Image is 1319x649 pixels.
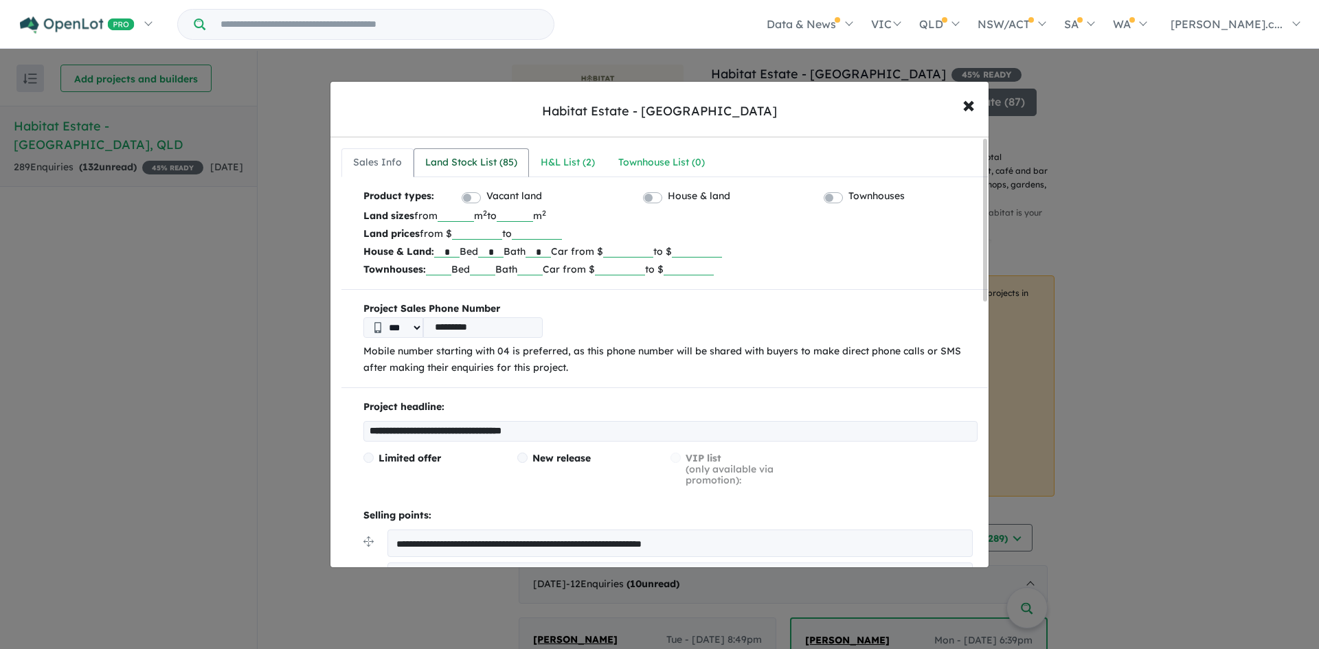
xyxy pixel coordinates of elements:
b: Project Sales Phone Number [363,301,978,317]
b: Product types: [363,188,434,207]
p: Project headline: [363,399,978,415]
b: Land sizes [363,209,414,222]
img: Phone icon [374,322,381,333]
div: Habitat Estate - [GEOGRAPHIC_DATA] [542,102,777,120]
img: Openlot PRO Logo White [20,16,135,34]
span: × [962,89,975,119]
p: from m to m [363,207,978,225]
sup: 2 [542,208,546,218]
div: H&L List ( 2 ) [541,155,595,171]
b: House & Land: [363,245,434,258]
p: from $ to [363,225,978,242]
label: House & land [668,188,730,205]
div: Land Stock List ( 85 ) [425,155,517,171]
input: Try estate name, suburb, builder or developer [208,10,551,39]
span: Limited offer [379,452,441,464]
span: New release [532,452,591,464]
div: Sales Info [353,155,402,171]
p: Bed Bath Car from $ to $ [363,260,978,278]
span: [PERSON_NAME].c... [1171,17,1283,31]
p: Bed Bath Car from $ to $ [363,242,978,260]
label: Vacant land [486,188,542,205]
img: drag.svg [363,536,374,547]
sup: 2 [483,208,487,218]
label: Townhouses [848,188,905,205]
div: Townhouse List ( 0 ) [618,155,705,171]
p: Mobile number starting with 04 is preferred, as this phone number will be shared with buyers to m... [363,343,978,376]
b: Townhouses: [363,263,426,275]
b: Land prices [363,227,420,240]
p: Selling points: [363,508,978,524]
